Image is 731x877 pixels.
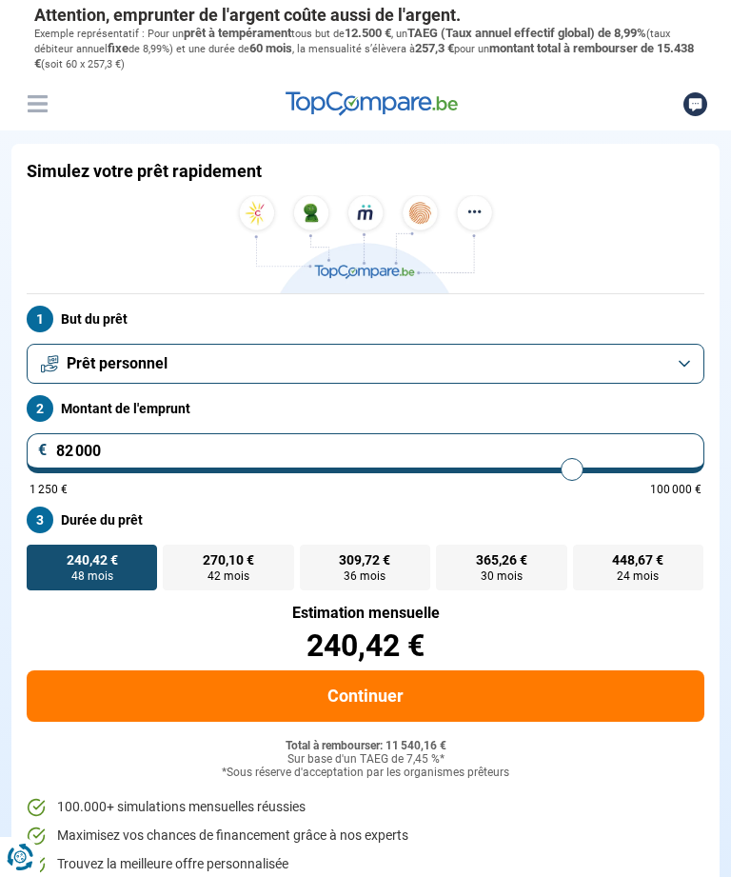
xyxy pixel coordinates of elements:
span: 1 250 € [30,484,68,495]
span: 36 mois [344,570,385,582]
span: Prêt personnel [67,353,168,374]
button: Menu [23,90,51,118]
span: € [38,443,48,458]
label: Montant de l'emprunt [27,395,704,422]
span: 12.500 € [345,26,391,40]
img: TopCompare [286,91,458,116]
span: 42 mois [207,570,249,582]
span: 48 mois [71,570,113,582]
img: TopCompare.be [232,195,499,293]
span: montant total à rembourser de 15.438 € [34,41,694,70]
label: Durée du prêt [27,507,704,533]
span: 24 mois [617,570,659,582]
li: Trouvez la meilleure offre personnalisée [27,855,704,874]
label: But du prêt [27,306,704,332]
h1: Simulez votre prêt rapidement [27,161,262,182]
div: Estimation mensuelle [27,606,704,621]
span: 100 000 € [650,484,701,495]
button: Continuer [27,670,704,722]
span: 365,26 € [476,553,527,567]
span: 240,42 € [67,553,118,567]
div: *Sous réserve d'acceptation par les organismes prêteurs [27,767,704,780]
span: 448,67 € [612,553,663,567]
span: prêt à tempérament [184,26,291,40]
li: 100.000+ simulations mensuelles réussies [27,798,704,817]
button: Prêt personnel [27,344,704,384]
p: Attention, emprunter de l'argent coûte aussi de l'argent. [34,5,697,26]
div: 240,42 € [27,630,704,661]
p: Exemple représentatif : Pour un tous but de , un (taux débiteur annuel de 8,99%) et une durée de ... [34,26,697,72]
div: Total à rembourser: 11 540,16 € [27,740,704,753]
span: TAEG (Taux annuel effectif global) de 8,99% [407,26,646,40]
span: 30 mois [481,570,523,582]
div: Sur base d'un TAEG de 7,45 %* [27,753,704,767]
span: 60 mois [249,41,292,55]
span: 257,3 € [415,41,454,55]
li: Maximisez vos chances de financement grâce à nos experts [27,827,704,846]
span: 270,10 € [203,553,254,567]
span: fixe [108,41,128,55]
span: 309,72 € [339,553,390,567]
